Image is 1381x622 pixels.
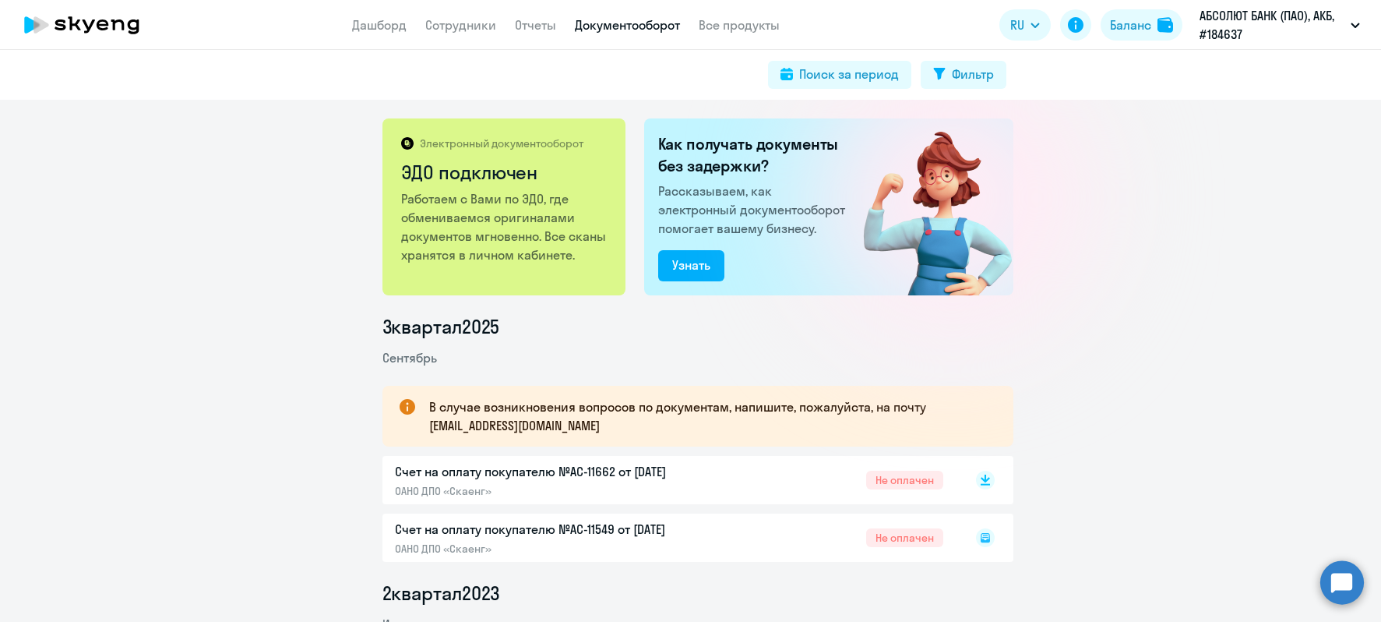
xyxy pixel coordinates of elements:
a: Дашборд [352,17,407,33]
span: RU [1010,16,1024,34]
span: Сентябрь [382,350,437,366]
p: ОАНО ДПО «Скаенг» [395,484,722,498]
img: balance [1157,17,1173,33]
button: Поиск за период [768,61,911,89]
p: Рассказываем, как электронный документооборот помогает вашему бизнесу. [658,182,851,238]
p: В случае возникновения вопросов по документам, напишите, пожалуйста, на почту [EMAIL_ADDRESS][DOM... [429,398,985,435]
p: Электронный документооборот [420,136,583,150]
a: Счет на оплату покупателю №AC-11662 от [DATE]ОАНО ДПО «Скаенг»Не оплачен [395,462,943,498]
p: Работаем с Вами по ЭДО, где обмениваемся оригиналами документов мгновенно. Все сканы хранятся в л... [401,189,609,264]
h2: Как получать документы без задержки? [658,133,851,177]
span: Не оплачен [866,471,943,489]
li: 2 квартал 2023 [382,581,1013,606]
li: 3 квартал 2025 [382,314,1013,339]
a: Документооборот [575,17,680,33]
h2: ЭДО подключен [401,160,609,185]
button: RU [999,9,1051,41]
button: Балансbalance [1101,9,1182,41]
button: Узнать [658,250,724,281]
img: connected [838,118,1013,295]
p: Счет на оплату покупателю №AC-11662 от [DATE] [395,462,722,481]
div: Фильтр [952,65,994,83]
div: Узнать [672,256,710,274]
a: Все продукты [699,17,780,33]
div: Поиск за период [799,65,899,83]
div: Баланс [1110,16,1151,34]
a: Сотрудники [425,17,496,33]
button: Фильтр [921,61,1006,89]
p: АБСОЛЮТ БАНК (ПАО), АКБ, #184637 [1200,6,1344,44]
button: АБСОЛЮТ БАНК (ПАО), АКБ, #184637 [1192,6,1368,44]
a: Отчеты [515,17,556,33]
